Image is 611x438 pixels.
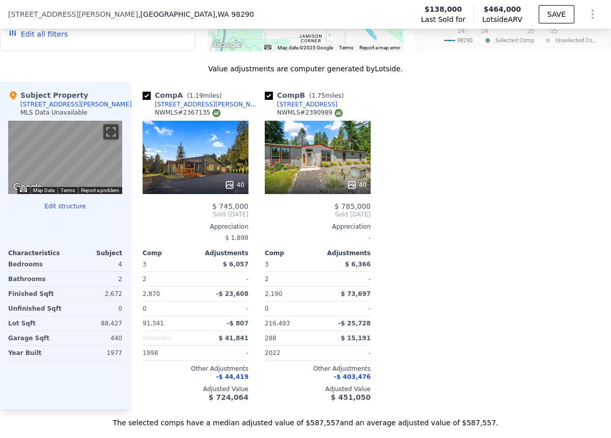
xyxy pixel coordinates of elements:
[67,316,122,331] div: 88,427
[183,92,226,99] span: ( miles)
[33,187,54,194] button: Map Data
[265,249,318,257] div: Comp
[8,346,63,360] div: Year Built
[11,181,44,194] a: Open this area in Google Maps (opens a new window)
[11,181,44,194] img: Google
[8,316,63,331] div: Lot Sqft
[318,249,371,257] div: Adjustments
[212,202,248,210] span: $ 745,000
[484,5,521,13] span: $464,000
[8,90,88,100] div: Subject Property
[155,108,220,117] div: NWMLS # 2367135
[67,287,122,301] div: 2,672
[482,14,522,24] span: Lotside ARV
[341,335,371,342] span: $ 15,191
[8,272,63,286] div: Bathrooms
[265,231,371,245] div: -
[312,92,325,99] span: 1.75
[65,249,122,257] div: Subject
[198,346,248,360] div: -
[335,202,371,210] span: $ 785,000
[218,335,248,342] span: $ 41,841
[67,331,122,345] div: 440
[265,346,316,360] div: 2022
[215,10,254,18] span: , WA 98290
[210,38,244,51] img: Google
[277,100,338,108] div: [STREET_ADDRESS]
[265,365,371,373] div: Other Adjustments
[341,290,371,297] span: $ 73,697
[495,37,534,44] text: Selected Comp
[359,45,400,50] a: Report a map error
[331,393,371,401] span: $ 451,050
[265,305,269,312] span: 0
[347,180,367,190] div: 40
[320,346,371,360] div: -
[196,249,248,257] div: Adjustments
[67,302,122,316] div: 0
[8,121,122,194] div: Street View
[345,261,371,268] span: $ 6,366
[189,92,203,99] span: 1.19
[334,373,371,380] span: -$ 403,476
[539,5,574,23] button: SAVE
[212,109,220,117] img: NWMLS Logo
[8,331,63,345] div: Garage Sqft
[223,261,248,268] span: $ 6,057
[198,302,248,316] div: -
[143,346,193,360] div: 1998
[143,223,248,231] div: Appreciation
[209,393,248,401] span: $ 724,064
[61,187,75,193] a: Terms
[20,108,88,117] div: MLS Data Unavailable
[265,290,282,297] span: 2,190
[458,28,465,35] text: 24
[265,320,290,327] span: 216,493
[421,14,466,24] span: Last Sold for
[138,9,254,19] span: , [GEOGRAPHIC_DATA]
[265,272,316,286] div: 2
[143,365,248,373] div: Other Adjustments
[265,385,371,393] div: Adjusted Value
[320,272,371,286] div: -
[216,373,248,380] span: -$ 44,419
[103,124,119,140] button: Toggle fullscreen view
[8,287,63,301] div: Finished Sqft
[143,385,248,393] div: Adjusted Value
[457,37,473,44] text: 98290
[335,109,343,117] img: NWMLS Logo
[481,28,488,35] text: 24
[582,4,603,24] button: Show Options
[8,121,122,194] div: Map
[339,45,353,50] a: Terms
[265,335,276,342] span: 288
[225,234,248,241] span: $ 1,898
[8,202,122,210] button: Edit structure
[425,4,462,14] span: $138,000
[81,187,119,193] a: Report a problem
[277,108,343,117] div: NWMLS # 2390989
[265,90,348,100] div: Comp B
[225,180,244,190] div: 40
[143,90,226,100] div: Comp A
[143,305,147,312] span: 0
[8,302,63,316] div: Unfinished Sqft
[556,37,596,44] text: Unselected Co…
[527,28,535,35] text: 25
[20,187,27,192] button: Keyboard shortcuts
[143,100,261,108] a: [STREET_ADDRESS][PERSON_NAME]
[67,346,122,360] div: 1977
[265,223,371,231] div: Appreciation
[320,302,371,316] div: -
[216,290,248,297] span: -$ 23,608
[8,257,63,271] div: Bedrooms
[9,29,68,39] button: Edit all filters
[143,290,160,297] span: 2,870
[67,257,122,271] div: 4
[143,272,193,286] div: 2
[264,45,271,49] button: Keyboard shortcuts
[143,320,164,327] span: 91,341
[143,261,147,268] span: 3
[143,331,193,345] div: Unspecified
[265,210,371,218] span: Sold [DATE]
